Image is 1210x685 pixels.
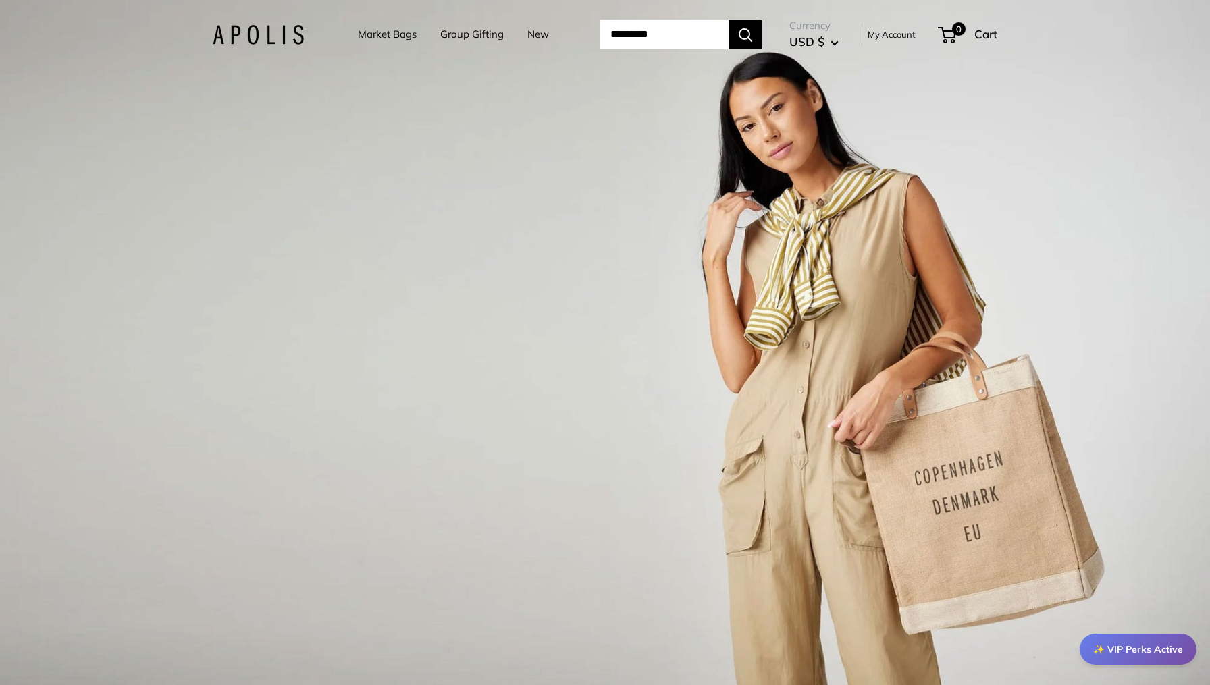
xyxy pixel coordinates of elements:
[729,20,762,49] button: Search
[789,16,839,35] span: Currency
[939,24,997,45] a: 0 Cart
[952,22,966,36] span: 0
[1080,634,1196,665] div: ✨ VIP Perks Active
[213,25,304,45] img: Apolis
[789,34,824,49] span: USD $
[358,25,417,44] a: Market Bags
[789,31,839,53] button: USD $
[600,20,729,49] input: Search...
[527,25,549,44] a: New
[974,27,997,41] span: Cart
[440,25,504,44] a: Group Gifting
[868,26,916,43] a: My Account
